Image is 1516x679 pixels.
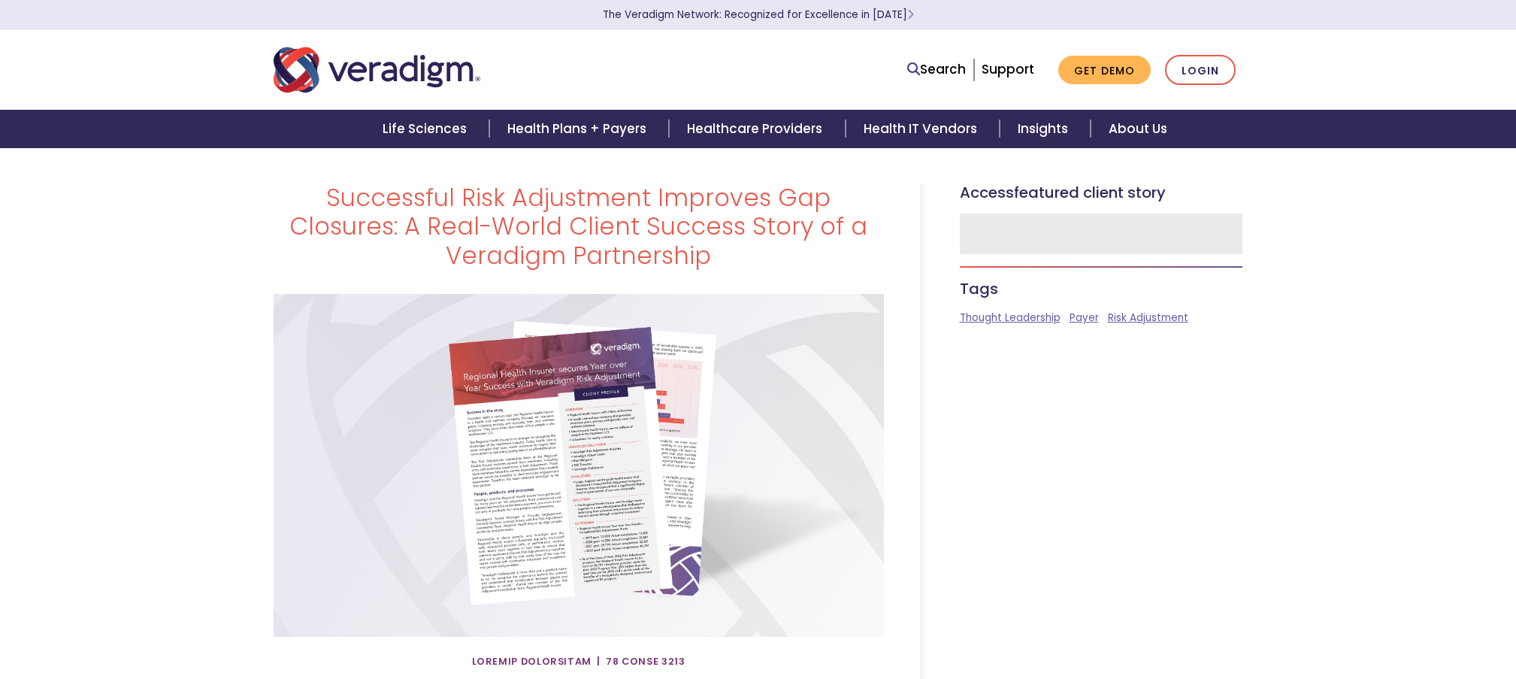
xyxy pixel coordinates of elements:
[365,110,489,148] a: Life Sciences
[1108,311,1188,325] a: Risk Adjustment
[1014,182,1166,203] span: Featured Client Story
[1058,56,1151,85] a: Get Demo
[489,110,669,148] a: Health Plans + Payers
[960,280,1243,298] h5: Tags
[846,110,1000,148] a: Health IT Vendors
[669,110,845,148] a: Healthcare Providers
[982,60,1034,78] a: Support
[907,8,914,22] span: Learn More
[960,183,1243,202] h5: Access
[907,59,966,80] a: Search
[1000,110,1091,148] a: Insights
[1070,311,1099,325] a: Payer
[274,45,480,95] img: Veradigm logo
[1165,55,1236,86] a: Login
[1091,110,1185,148] a: About Us
[472,649,685,673] span: Loremip Dolorsitam | 78 Conse 3213
[960,311,1061,325] a: Thought Leadership
[274,183,884,270] h1: Successful Risk Adjustment Improves Gap Closures: A Real-World Client Success Story of a Veradigm...
[603,8,914,22] a: The Veradigm Network: Recognized for Excellence in [DATE]Learn More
